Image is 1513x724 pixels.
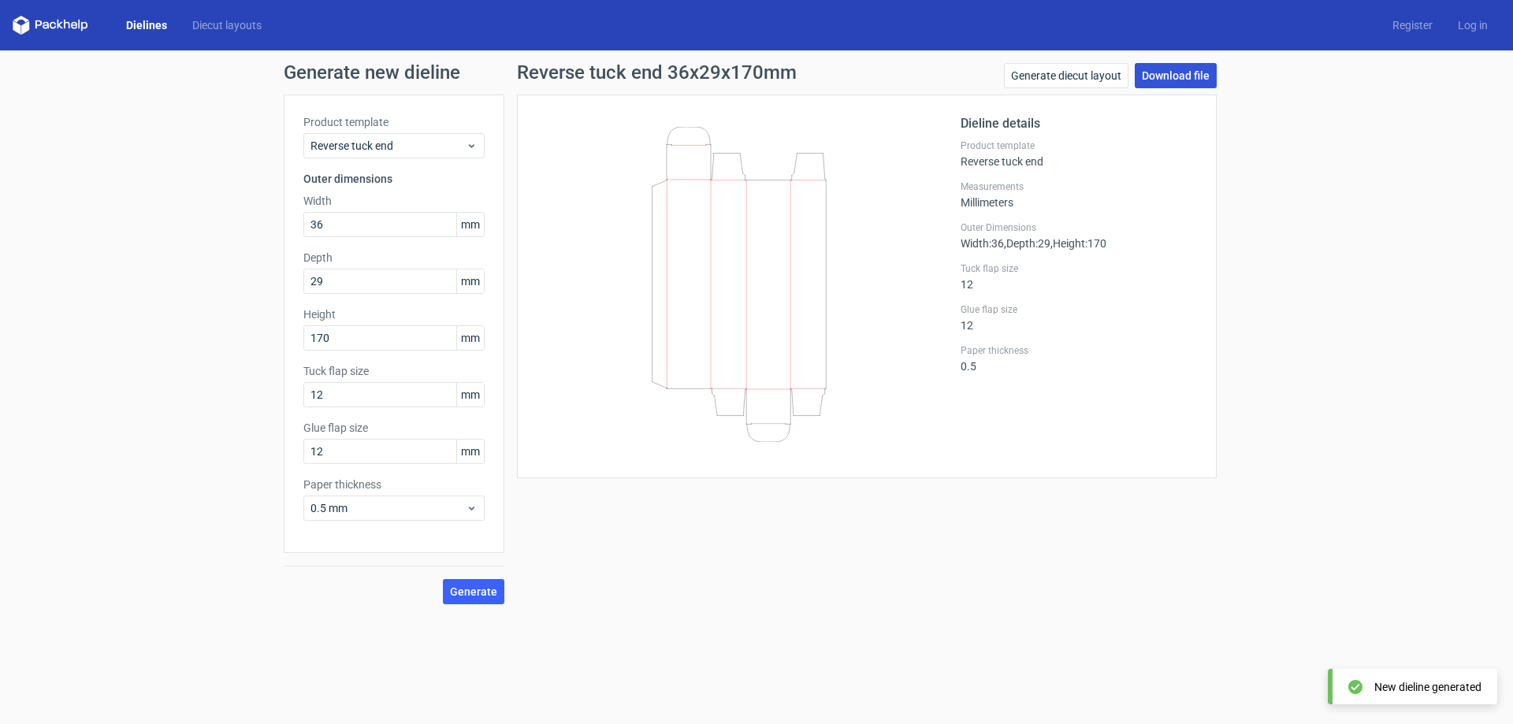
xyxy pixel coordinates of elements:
a: Generate diecut layout [1004,63,1128,88]
label: Measurements [961,180,1197,193]
label: Paper thickness [961,344,1197,357]
span: mm [456,383,484,407]
span: mm [456,269,484,293]
label: Depth [303,250,485,265]
label: Width [303,193,485,209]
div: 12 [961,303,1197,332]
label: Paper thickness [303,477,485,492]
div: New dieline generated [1374,679,1481,695]
h3: Outer dimensions [303,171,485,187]
span: Width : 36 [961,237,1004,250]
label: Tuck flap size [303,363,485,379]
span: mm [456,326,484,350]
label: Height [303,306,485,322]
label: Tuck flap size [961,262,1197,275]
span: Generate [450,586,497,597]
span: mm [456,440,484,463]
label: Glue flap size [303,420,485,436]
span: Reverse tuck end [310,138,466,154]
div: Millimeters [961,180,1197,209]
h2: Dieline details [961,114,1197,133]
h1: Reverse tuck end 36x29x170mm [517,63,797,82]
span: 0.5 mm [310,500,466,516]
span: , Depth : 29 [1004,237,1050,250]
span: , Height : 170 [1050,237,1106,250]
div: 0.5 [961,344,1197,373]
a: Log in [1445,17,1500,33]
div: 12 [961,262,1197,291]
label: Outer Dimensions [961,221,1197,234]
h1: Generate new dieline [284,63,1229,82]
a: Dielines [113,17,180,33]
a: Download file [1135,63,1217,88]
label: Product template [961,139,1197,152]
a: Register [1380,17,1445,33]
a: Diecut layouts [180,17,274,33]
button: Generate [443,579,504,604]
div: Reverse tuck end [961,139,1197,168]
label: Glue flap size [961,303,1197,316]
span: mm [456,213,484,236]
label: Product template [303,114,485,130]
